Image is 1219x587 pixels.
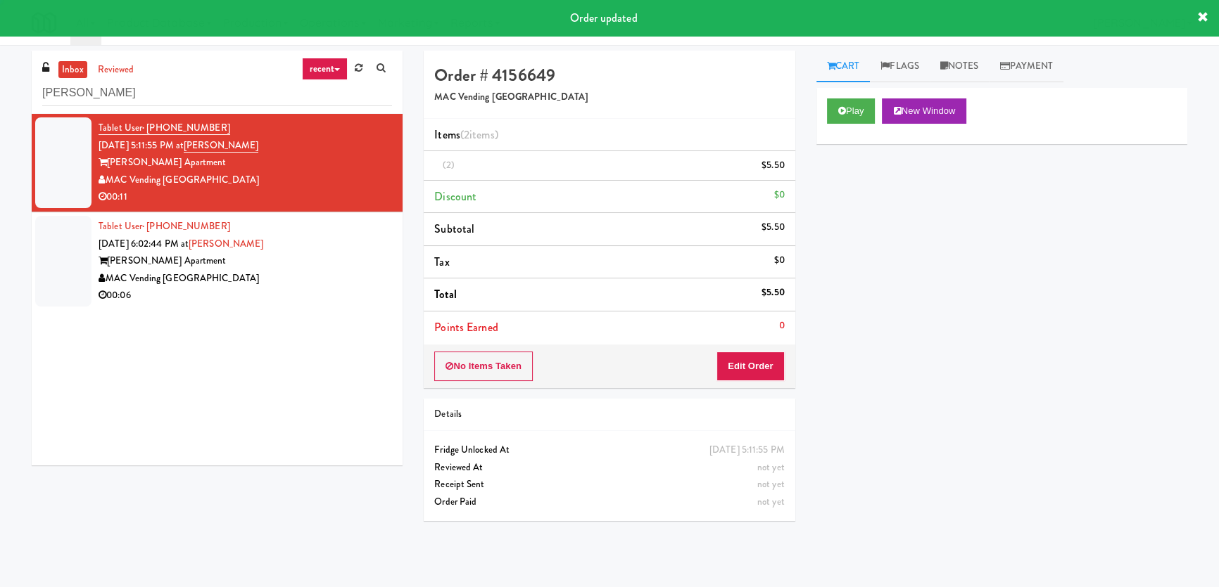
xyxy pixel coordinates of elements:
span: Subtotal [434,221,474,237]
span: not yet [757,477,785,491]
div: [PERSON_NAME] Apartment [99,252,392,270]
div: Details [434,406,784,423]
input: Search vision orders [42,80,392,106]
span: Points Earned [434,319,498,335]
div: [DATE] 5:11:55 PM [709,441,785,459]
span: not yet [757,460,785,474]
div: 00:11 [99,188,392,206]
button: New Window [882,98,966,124]
button: No Items Taken [434,351,533,381]
a: Cart [816,51,871,82]
span: Tax [434,254,449,270]
h5: MAC Vending [GEOGRAPHIC_DATA] [434,92,784,103]
a: [PERSON_NAME] [189,237,263,250]
div: $5.50 [762,219,785,236]
button: Play [827,98,876,124]
span: Discount [434,188,476,205]
a: recent [302,58,348,80]
div: 0 [779,317,785,335]
div: $0 [773,186,784,204]
ng-pluralize: items [469,127,495,143]
div: MAC Vending [GEOGRAPHIC_DATA] [99,172,392,189]
a: Tablet User· [PHONE_NUMBER] [99,219,230,233]
div: Fridge Unlocked At [434,441,784,459]
a: Payment [989,51,1063,82]
div: Order Paid [434,494,784,511]
li: Tablet User· [PHONE_NUMBER][DATE] 5:11:55 PM at[PERSON_NAME][PERSON_NAME] ApartmentMAC Vending [G... [32,114,403,212]
span: not yet [757,495,785,508]
button: Edit Order [716,351,785,381]
span: Items [434,127,498,143]
span: [DATE] 6:02:44 PM at [99,237,189,250]
div: [PERSON_NAME] Apartment [99,154,392,172]
a: inbox [58,61,87,79]
span: Total [434,286,457,302]
span: Order updated [570,10,637,26]
div: MAC Vending [GEOGRAPHIC_DATA] [99,270,392,288]
a: [PERSON_NAME] [184,138,258,153]
span: (2) [442,158,454,172]
div: Reviewed At [434,459,784,477]
span: [DATE] 5:11:55 PM at [99,138,184,152]
a: Notes [930,51,990,82]
span: · [PHONE_NUMBER] [142,121,230,134]
a: Tablet User· [PHONE_NUMBER] [99,121,230,135]
h4: Order # 4156649 [434,66,784,84]
div: $5.50 [762,157,785,174]
a: reviewed [94,61,138,79]
div: Receipt Sent [434,476,784,494]
a: Flags [870,51,930,82]
div: 00:06 [99,287,392,304]
span: · [PHONE_NUMBER] [142,219,230,233]
li: Tablet User· [PHONE_NUMBER][DATE] 6:02:44 PM at[PERSON_NAME][PERSON_NAME] ApartmentMAC Vending [G... [32,212,403,310]
div: $0 [773,252,784,269]
div: $5.50 [762,284,785,302]
span: (2 ) [460,127,498,143]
